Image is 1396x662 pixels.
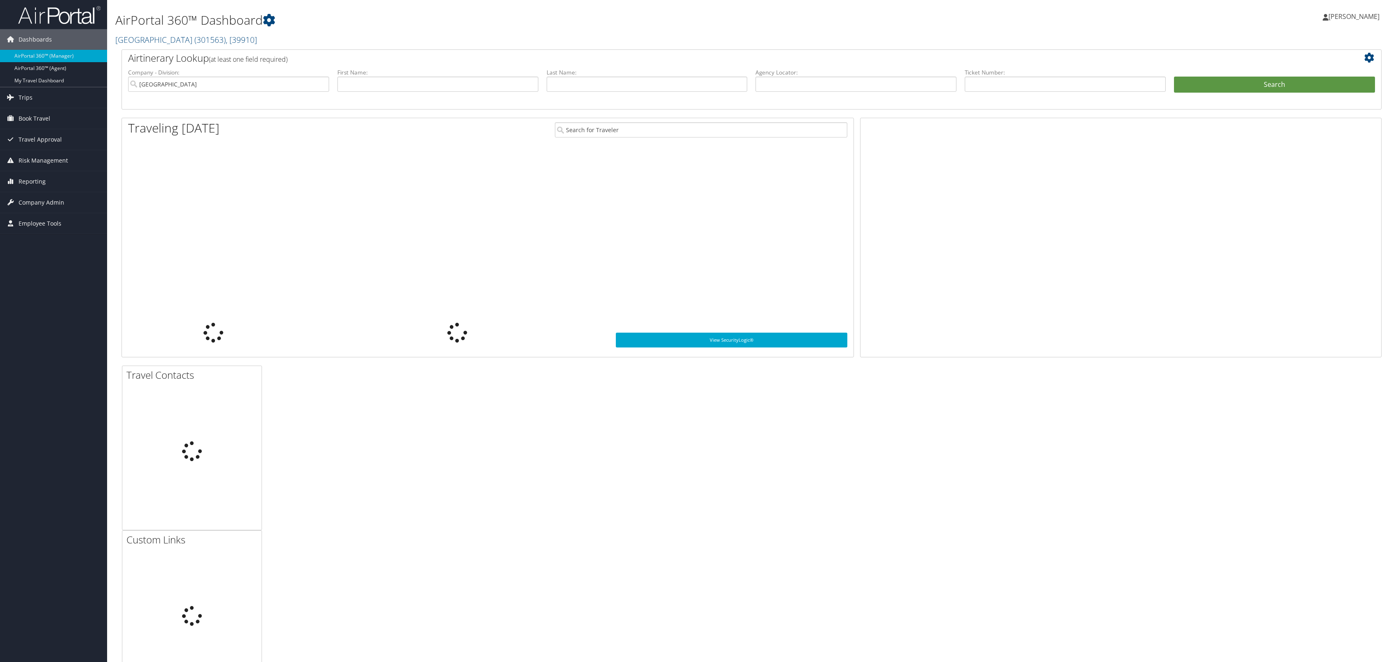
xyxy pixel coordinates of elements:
span: Reporting [19,171,46,192]
h1: Traveling [DATE] [128,119,220,137]
span: Book Travel [19,108,50,129]
label: First Name: [337,68,538,77]
h1: AirPortal 360™ Dashboard [115,12,963,29]
label: Last Name: [547,68,748,77]
span: (at least one field required) [209,55,288,64]
span: Risk Management [19,150,68,171]
img: airportal-logo.png [18,5,101,25]
span: , [ 39910 ] [226,34,257,45]
span: Employee Tools [19,213,61,234]
span: Company Admin [19,192,64,213]
span: Dashboards [19,29,52,50]
span: [PERSON_NAME] [1328,12,1380,21]
a: [PERSON_NAME] [1323,4,1388,29]
h2: Travel Contacts [126,368,262,382]
a: [GEOGRAPHIC_DATA] [115,34,257,45]
label: Ticket Number: [965,68,1166,77]
span: Trips [19,87,33,108]
input: Search for Traveler [555,122,847,138]
span: Travel Approval [19,129,62,150]
label: Company - Division: [128,68,329,77]
label: Agency Locator: [755,68,956,77]
a: View SecurityLogic® [616,333,847,347]
button: Search [1174,77,1375,93]
span: ( 301563 ) [194,34,226,45]
h2: Airtinerary Lookup [128,51,1270,65]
